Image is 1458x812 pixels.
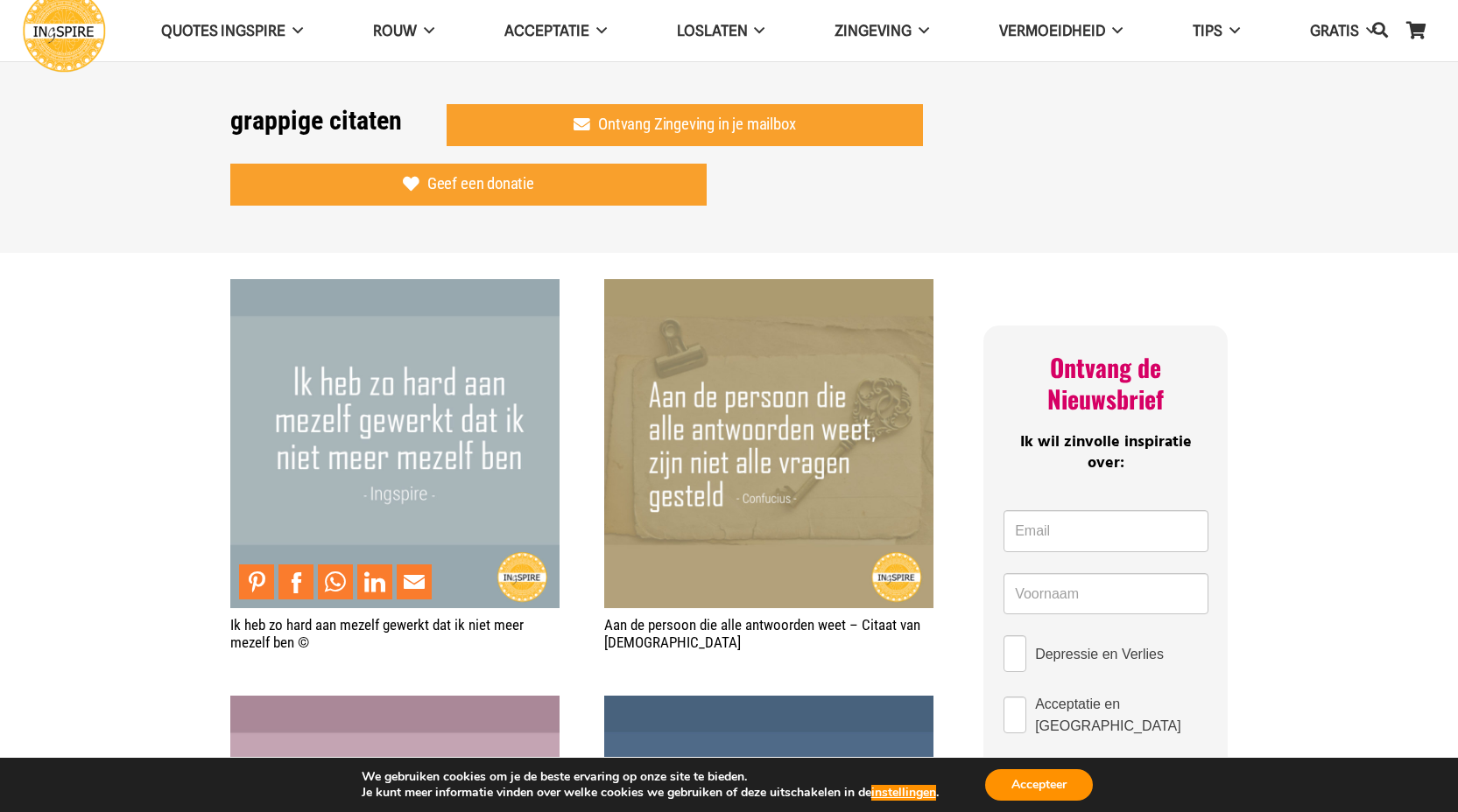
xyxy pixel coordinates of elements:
span: Ik wil zinvolle inspiratie over: [1020,430,1192,475]
a: Ik heb zo hard aan mezelf gewerkt dat ik niet meer mezelf ben © [230,616,524,651]
p: Je kunt meer informatie vinden over welke cookies we gebruiken of deze uitschakelen in de . [362,785,939,801]
p: We gebruiken cookies om je de beste ervaring op onze site te bieden. [362,769,939,785]
a: Loslaten [642,9,800,53]
input: Depressie en Verlies [1004,635,1026,672]
a: Share to WhatsApp [318,564,353,599]
input: Voornaam [1004,573,1208,615]
span: Depressie en Verlies [1035,643,1164,665]
span: Acceptatie [504,22,589,39]
a: Zoeken [1363,10,1398,52]
span: GRATIS [1310,22,1359,39]
span: Ontvang Zingeving in je mailbox [598,115,795,134]
span: VERMOEIDHEID [999,22,1105,39]
a: Pin to Pinterest [239,564,274,599]
span: ROUW [373,22,417,39]
a: Share to Facebook [278,564,313,599]
span: QUOTES INGSPIRE [161,22,285,39]
span: Ontvang de Nieuwsbrief [1047,349,1164,416]
button: Accepteer [985,769,1093,801]
a: ROUW [338,9,469,53]
a: VERMOEIDHEID [964,9,1158,53]
h1: grappige citaten [230,105,402,136]
a: Ik heb zo hard aan mezelf gewerkt dat ik niet meer mezelf ben © [230,281,560,298]
a: Aan de persoon die alle antwoorden weet – Citaat van [DEMOGRAPHIC_DATA] [604,616,920,651]
li: Email This [397,564,436,599]
span: Loslaten [677,22,748,39]
li: Facebook [278,564,318,599]
li: LinkedIn [357,564,397,599]
button: instellingen [871,785,936,801]
a: Zingeving [799,9,964,53]
input: Email [1004,510,1208,552]
span: TIPS [1193,22,1222,39]
a: De kunst van het weten is weten wat te negeren [604,697,933,715]
a: Ontvang Zingeving in je mailbox [447,104,924,146]
li: Pinterest [239,564,278,599]
a: Mail to Email This [397,564,432,599]
a: Acceptatie [469,9,642,53]
a: Share to LinkedIn [357,564,392,599]
input: Acceptatie en [GEOGRAPHIC_DATA] [1004,696,1026,733]
a: Met mindfulness leer je jouw grootste pestkoppen kennen [230,697,560,715]
a: Geef een donatie [230,164,708,206]
span: Geef een donatie [427,174,534,193]
li: WhatsApp [318,564,357,599]
a: Aan de persoon die alle antwoorden weet – Citaat van Confucius [604,281,933,298]
span: Acceptatie en [GEOGRAPHIC_DATA] [1035,693,1208,737]
a: GRATIS [1275,9,1412,53]
span: Zingeving [835,22,912,39]
img: Wijsheid van Filosoof Confucius - Aan de persoon die alle antwoorden weet, zijn niet alle vragen ... [604,279,933,608]
a: QUOTES INGSPIRE [126,9,338,53]
a: TIPS [1158,9,1275,53]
